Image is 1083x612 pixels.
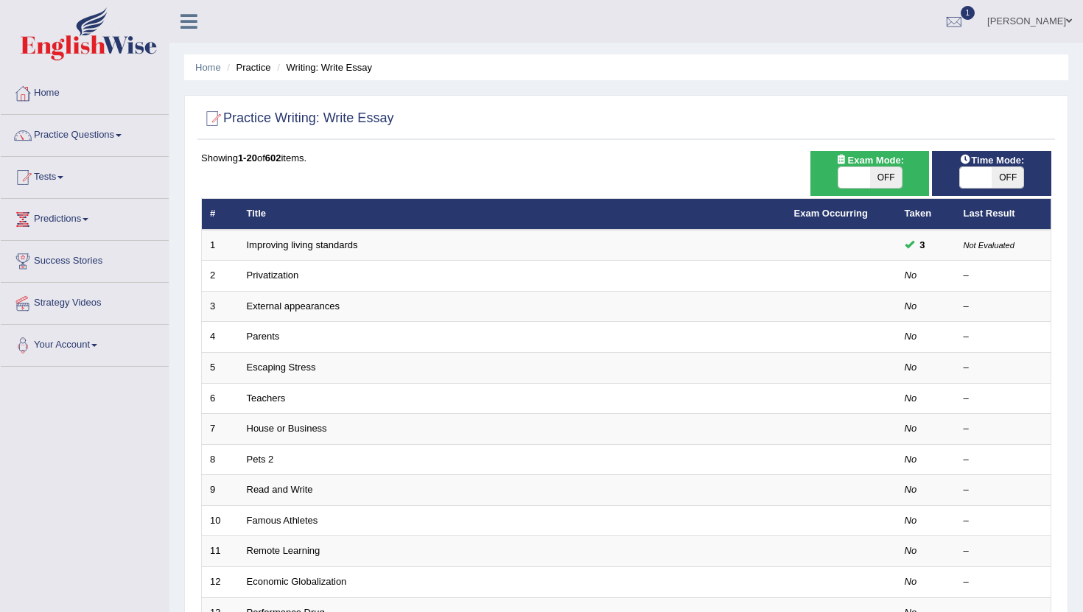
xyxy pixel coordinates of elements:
[247,239,358,250] a: Improving living standards
[964,575,1043,589] div: –
[953,152,1030,168] span: Time Mode:
[1,283,169,320] a: Strategy Videos
[202,291,239,322] td: 3
[202,566,239,597] td: 12
[964,514,1043,528] div: –
[964,269,1043,283] div: –
[202,383,239,414] td: 6
[905,331,917,342] em: No
[870,167,902,188] span: OFF
[223,60,270,74] li: Practice
[247,515,318,526] a: Famous Athletes
[247,331,280,342] a: Parents
[964,330,1043,344] div: –
[905,423,917,434] em: No
[247,362,316,373] a: Escaping Stress
[810,151,930,196] div: Show exams occurring in exams
[247,545,320,556] a: Remote Learning
[964,241,1014,250] small: Not Evaluated
[202,444,239,475] td: 8
[195,62,221,73] a: Home
[905,270,917,281] em: No
[905,515,917,526] em: No
[905,300,917,312] em: No
[905,362,917,373] em: No
[202,261,239,292] td: 2
[247,300,340,312] a: External appearances
[202,322,239,353] td: 4
[202,505,239,536] td: 10
[273,60,372,74] li: Writing: Write Essay
[964,544,1043,558] div: –
[964,300,1043,314] div: –
[247,484,313,495] a: Read and Write
[247,423,327,434] a: House or Business
[905,484,917,495] em: No
[202,230,239,261] td: 1
[905,576,917,587] em: No
[202,353,239,384] td: 5
[794,208,868,219] a: Exam Occurring
[897,199,956,230] th: Taken
[905,393,917,404] em: No
[201,108,393,130] h2: Practice Writing: Write Essay
[1,115,169,152] a: Practice Questions
[961,6,975,20] span: 1
[964,422,1043,436] div: –
[1,157,169,194] a: Tests
[247,576,347,587] a: Economic Globalization
[201,151,1051,165] div: Showing of items.
[202,414,239,445] td: 7
[964,392,1043,406] div: –
[905,545,917,556] em: No
[265,152,281,163] b: 602
[247,270,299,281] a: Privatization
[1,199,169,236] a: Predictions
[956,199,1051,230] th: Last Result
[830,152,909,168] span: Exam Mode:
[905,454,917,465] em: No
[239,199,786,230] th: Title
[1,325,169,362] a: Your Account
[964,361,1043,375] div: –
[202,536,239,567] td: 11
[964,483,1043,497] div: –
[247,454,274,465] a: Pets 2
[202,475,239,506] td: 9
[1,73,169,110] a: Home
[1,241,169,278] a: Success Stories
[202,199,239,230] th: #
[238,152,257,163] b: 1-20
[992,167,1023,188] span: OFF
[914,237,931,253] span: You can still take this question
[964,453,1043,467] div: –
[247,393,286,404] a: Teachers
